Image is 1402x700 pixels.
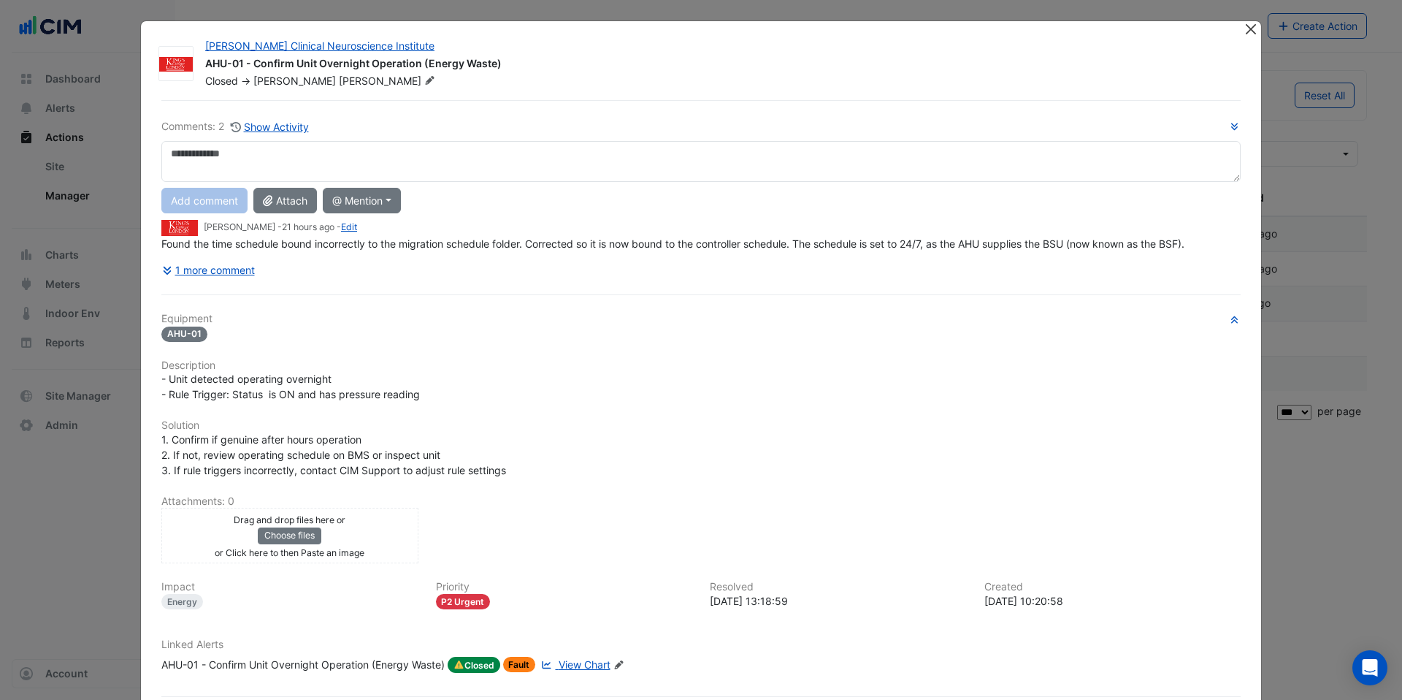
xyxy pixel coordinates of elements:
div: AHU-01 - Confirm Unit Overnight Operation (Energy Waste) [161,657,445,673]
div: Comments: 2 [161,118,310,135]
h6: Linked Alerts [161,639,1241,651]
div: [DATE] 10:20:58 [984,593,1241,609]
small: [PERSON_NAME] - - [204,221,357,234]
span: Fault [503,657,536,672]
img: Kings College [161,220,198,236]
div: P2 Urgent [436,594,491,609]
img: Kings College [159,57,193,72]
div: AHU-01 - Confirm Unit Overnight Operation (Energy Waste) [205,56,1226,74]
span: Found the time schedule bound incorrectly to the migration schedule folder. Corrected so it is no... [161,237,1184,250]
span: Closed [448,657,500,673]
h6: Impact [161,581,418,593]
span: -> [241,75,250,87]
a: Edit [341,221,357,232]
div: [DATE] 13:18:59 [710,593,967,609]
div: Energy [161,594,203,609]
h6: Description [161,359,1241,372]
a: View Chart [538,657,610,673]
h6: Solution [161,419,1241,432]
a: [PERSON_NAME] Clinical Neuroscience Institute [205,39,434,52]
button: Choose files [258,528,321,544]
h6: Attachments: 0 [161,495,1241,508]
span: View Chart [559,658,610,671]
span: 1. Confirm if genuine after hours operation 2. If not, review operating schedule on BMS or inspec... [161,433,506,476]
span: 2025-09-30 13:18:29 [282,221,334,232]
span: AHU-01 [161,327,207,342]
h6: Created [984,581,1241,593]
small: or Click here to then Paste an image [215,547,364,558]
button: @ Mention [323,188,401,213]
div: Open Intercom Messenger [1352,650,1387,685]
button: Show Activity [230,118,310,135]
button: Attach [253,188,317,213]
h6: Resolved [710,581,967,593]
span: Closed [205,75,238,87]
span: - Unit detected operating overnight - Rule Trigger: Status is ON and has pressure reading [161,373,420,400]
fa-icon: Edit Linked Alerts [613,660,624,671]
small: Drag and drop files here or [234,514,345,525]
button: 1 more comment [161,257,256,283]
button: Close [1243,21,1258,37]
h6: Equipment [161,313,1241,325]
span: [PERSON_NAME] [339,74,438,88]
span: [PERSON_NAME] [253,75,336,87]
h6: Priority [436,581,693,593]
